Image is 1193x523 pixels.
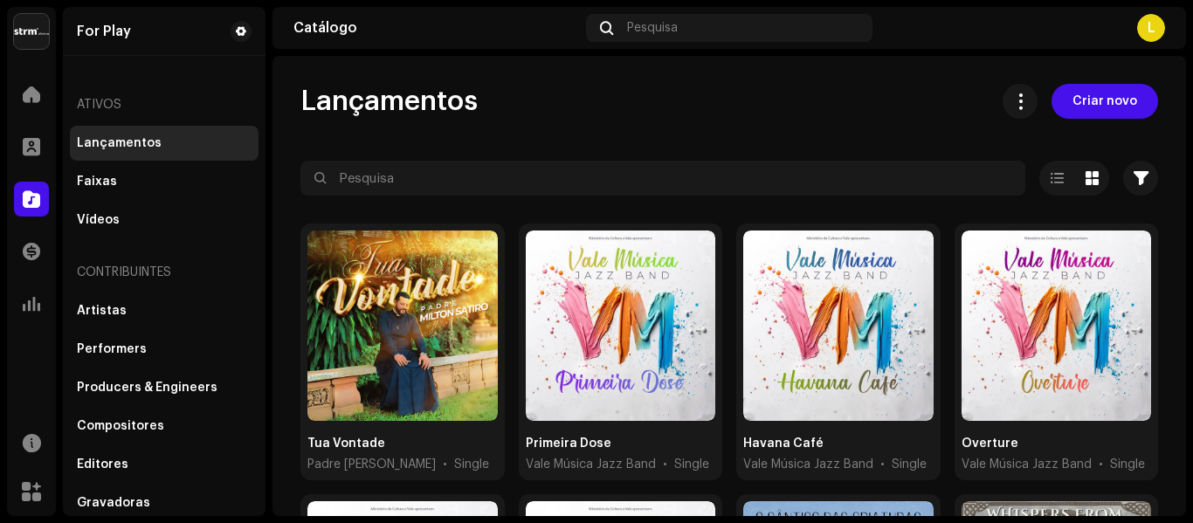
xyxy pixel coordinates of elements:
div: Single [454,456,489,473]
re-m-nav-item: Gravadoras [70,485,259,520]
div: Compositores [77,419,164,433]
div: Single [1110,456,1145,473]
div: Primeira Dose [526,435,611,452]
div: Tua Vontade [307,435,385,452]
div: Performers [77,342,147,356]
input: Pesquisa [300,161,1025,196]
span: Vale Música Jazz Band [526,456,656,473]
div: L [1137,14,1165,42]
div: Single [674,456,709,473]
div: Producers & Engineers [77,381,217,395]
div: Artistas [77,304,127,318]
re-m-nav-item: Faixas [70,164,259,199]
div: Overture [962,435,1018,452]
re-m-nav-item: Lançamentos [70,126,259,161]
re-m-nav-item: Compositores [70,409,259,444]
div: For Play [77,24,131,38]
re-m-nav-item: Performers [70,332,259,367]
span: Vale Música Jazz Band [962,456,1092,473]
span: Criar novo [1072,84,1137,119]
span: • [1099,456,1103,473]
span: • [443,456,447,473]
div: Faixas [77,175,117,189]
span: • [663,456,667,473]
span: Padre Milton Satiro [307,456,436,473]
re-m-nav-item: Vídeos [70,203,259,237]
span: • [880,456,885,473]
div: Gravadoras [77,496,150,510]
re-m-nav-item: Producers & Engineers [70,370,259,405]
img: 408b884b-546b-4518-8448-1008f9c76b02 [14,14,49,49]
div: Lançamentos [77,136,162,150]
re-a-nav-header: Contribuintes [70,251,259,293]
div: Editores [77,458,128,471]
button: Criar novo [1052,84,1158,119]
div: Catálogo [293,21,579,35]
div: Vídeos [77,213,120,227]
re-a-nav-header: Ativos [70,84,259,126]
div: Havana Café [743,435,824,452]
div: Single [892,456,927,473]
span: Vale Música Jazz Band [743,456,873,473]
span: Pesquisa [627,21,678,35]
span: Lançamentos [300,84,478,119]
re-m-nav-item: Editores [70,447,259,482]
re-m-nav-item: Artistas [70,293,259,328]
